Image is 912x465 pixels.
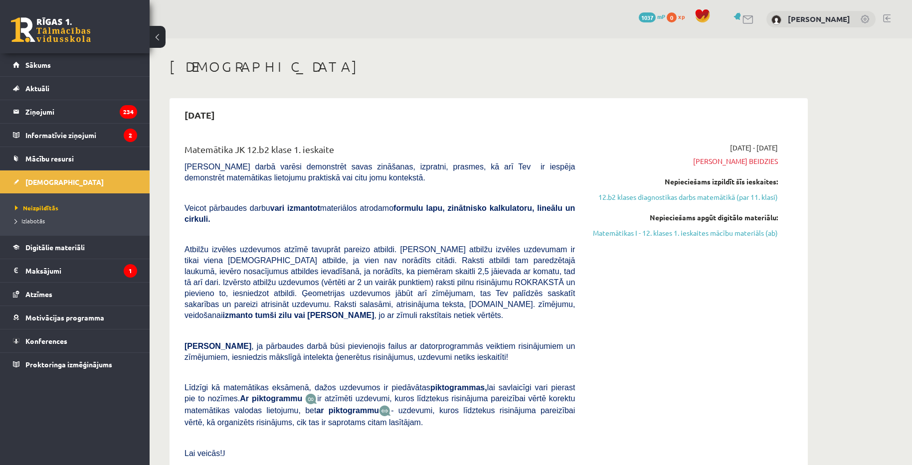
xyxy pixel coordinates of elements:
[13,100,137,123] a: Ziņojumi234
[15,203,140,212] a: Neizpildītās
[184,204,575,223] b: formulu lapu, zinātnisko kalkulatoru, lineālu un cirkuli.
[788,14,850,24] a: [PERSON_NAME]
[590,176,778,187] div: Nepieciešams izpildīt šīs ieskaites:
[184,394,575,415] span: ir atzīmēti uzdevumi, kuros līdztekus risinājuma pareizībai vērtē korektu matemātikas valodas lie...
[25,243,85,252] span: Digitālie materiāli
[379,405,391,417] img: wKvN42sLe3LLwAAAABJRU5ErkJggg==
[170,58,808,75] h1: [DEMOGRAPHIC_DATA]
[13,124,137,147] a: Informatīvie ziņojumi2
[13,236,137,259] a: Digitālie materiāli
[11,17,91,42] a: Rīgas 1. Tālmācības vidusskola
[25,360,112,369] span: Proktoringa izmēģinājums
[667,12,690,20] a: 0 xp
[25,313,104,322] span: Motivācijas programma
[15,216,140,225] a: Izlabotās
[25,154,74,163] span: Mācību resursi
[305,393,317,405] img: JfuEzvunn4EvwAAAAASUVORK5CYII=
[270,204,320,212] b: vari izmantot
[25,60,51,69] span: Sākums
[13,283,137,306] a: Atzīmes
[15,217,45,225] span: Izlabotās
[13,329,137,352] a: Konferences
[120,105,137,119] i: 234
[639,12,656,22] span: 1037
[678,12,685,20] span: xp
[124,129,137,142] i: 2
[255,311,374,319] b: tumši zilu vai [PERSON_NAME]
[13,77,137,100] a: Aktuāli
[25,259,137,282] legend: Maksājumi
[25,124,137,147] legend: Informatīvie ziņojumi
[590,228,778,238] a: Matemātikas I - 12. klases 1. ieskaites mācību materiāls (ab)
[639,12,665,20] a: 1037 mP
[13,306,137,329] a: Motivācijas programma
[184,143,575,161] div: Matemātika JK 12.b2 klase 1. ieskaite
[13,170,137,193] a: [DEMOGRAPHIC_DATA]
[25,290,52,299] span: Atzīmes
[184,342,251,350] span: [PERSON_NAME]
[124,264,137,278] i: 1
[184,162,575,182] span: [PERSON_NAME] darbā varēsi demonstrēt savas zināšanas, izpratni, prasmes, kā arī Tev ir iespēja d...
[25,100,137,123] legend: Ziņojumi
[316,406,379,415] b: ar piktogrammu
[590,212,778,223] div: Nepieciešams apgūt digitālo materiālu:
[184,342,575,361] span: , ja pārbaudes darbā būsi pievienojis failus ar datorprogrammās veiktiem risinājumiem un zīmējumi...
[771,15,781,25] img: Mārtiņš Ķeizars-Baltacis
[13,259,137,282] a: Maksājumi1
[184,245,575,319] span: Atbilžu izvēles uzdevumos atzīmē tavuprāt pareizo atbildi. [PERSON_NAME] atbilžu izvēles uzdevuma...
[590,192,778,202] a: 12.b2 klases diagnostikas darbs matemātikā (par 11. klasi)
[25,84,49,93] span: Aktuāli
[222,449,225,458] span: J
[175,103,225,127] h2: [DATE]
[13,353,137,376] a: Proktoringa izmēģinājums
[15,204,58,212] span: Neizpildītās
[430,383,487,392] b: piktogrammas,
[223,311,253,319] b: izmanto
[184,449,222,458] span: Lai veicās!
[184,204,575,223] span: Veicot pārbaudes darbu materiālos atrodamo
[730,143,778,153] span: [DATE] - [DATE]
[590,156,778,166] span: [PERSON_NAME] beidzies
[657,12,665,20] span: mP
[667,12,677,22] span: 0
[13,53,137,76] a: Sākums
[25,177,104,186] span: [DEMOGRAPHIC_DATA]
[25,336,67,345] span: Konferences
[240,394,302,403] b: Ar piktogrammu
[13,147,137,170] a: Mācību resursi
[184,383,575,403] span: Līdzīgi kā matemātikas eksāmenā, dažos uzdevumos ir piedāvātas lai savlaicīgi vari pierast pie to...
